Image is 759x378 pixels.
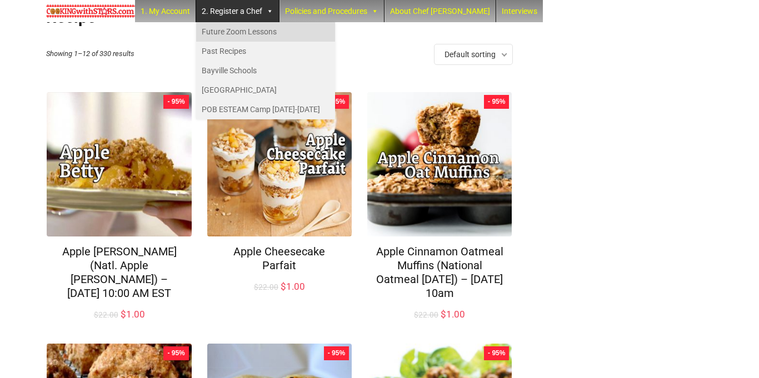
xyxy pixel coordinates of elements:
[414,310,438,319] bdi: 22.00
[488,98,505,106] span: - 95%
[46,44,140,64] p: Showing 1–12 of 330 results
[46,4,135,18] img: Chef Paula's Cooking With Stars
[94,310,118,319] bdi: 22.00
[254,283,278,291] bdi: 22.00
[488,349,505,357] span: - 95%
[196,80,335,100] a: [GEOGRAPHIC_DATA]
[367,92,512,236] img: Apple Cinnamon Oatmeal Muffins (National Oatmeal Muffin Day) – Sun Dec.19,2021 at 10am
[167,349,184,357] span: - 95%
[254,283,258,291] span: $
[414,310,418,319] span: $
[281,281,286,292] span: $
[196,42,335,61] a: Past Recipes
[281,281,305,292] bdi: 1.00
[441,309,465,320] bdi: 1.00
[441,309,446,320] span: $
[196,61,335,80] a: Bayville Schools
[121,309,145,320] bdi: 1.00
[445,50,496,59] span: Default sorting
[47,92,191,236] img: Apple Betty (Natl. Apple Betty Day) – Sun. October 3 at 10:00 AM EST
[167,98,184,106] span: - 95%
[328,98,345,106] span: - 95%
[196,100,335,119] a: POB ESTEAM Camp [DATE]-[DATE]
[207,92,352,236] img: Apple Cheesecake Parfait
[233,245,325,272] a: Apple Cheesecake Parfait
[376,245,503,300] a: Apple Cinnamon Oatmeal Muffins (National Oatmeal [DATE]) – [DATE] 10am
[121,309,126,320] span: $
[328,349,345,357] span: - 95%
[62,245,177,300] a: Apple [PERSON_NAME] (Natl. Apple [PERSON_NAME]) – [DATE] 10:00 AM EST
[94,310,98,319] span: $
[196,22,335,42] a: Future Zoom Lessons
